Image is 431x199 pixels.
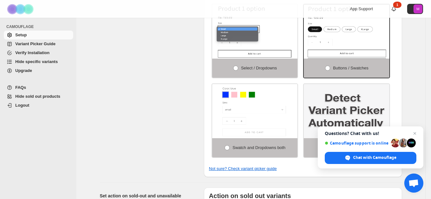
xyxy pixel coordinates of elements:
a: Not sure? Check variant picker guide [209,166,277,171]
a: Hide sold out products [4,92,73,101]
span: App Support [350,6,373,11]
div: Chat with Camouflage [325,152,416,164]
text: M [416,7,419,11]
span: Questions? Chat with us! [325,131,416,136]
img: Detect Automatically [304,84,389,138]
a: Variant Picker Guide [4,39,73,48]
span: Buttons / Swatches [333,66,368,70]
span: Swatch and Dropdowns both [233,145,285,150]
a: Verify Installation [4,48,73,57]
span: Chat with Camouflage [353,155,396,160]
span: Close chat [411,130,419,137]
span: Select / Dropdowns [241,66,277,70]
span: Hide specific variants [15,59,58,64]
span: Camouflage support is online [325,141,389,146]
img: Camouflage [5,0,37,18]
img: Swatch and Dropdowns both [212,84,298,138]
span: Verify Installation [15,50,50,55]
a: Setup [4,31,73,39]
span: Upgrade [15,68,32,73]
a: FAQs [4,83,73,92]
div: 1 [393,2,401,8]
div: Open chat [404,174,423,193]
a: Hide specific variants [4,57,73,66]
span: Variant Picker Guide [15,41,55,46]
img: Select / Dropdowns [212,4,298,59]
button: Avatar with initials M [407,4,423,14]
span: Avatar with initials M [414,4,422,13]
span: Logout [15,103,29,108]
span: Setup [15,32,27,37]
a: Upgrade [4,66,73,75]
span: Hide sold out products [15,94,60,99]
span: CAMOUFLAGE [6,24,73,29]
a: Logout [4,101,73,110]
a: 1 [391,6,397,12]
img: Buttons / Swatches [304,4,389,59]
span: FAQs [15,85,26,90]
